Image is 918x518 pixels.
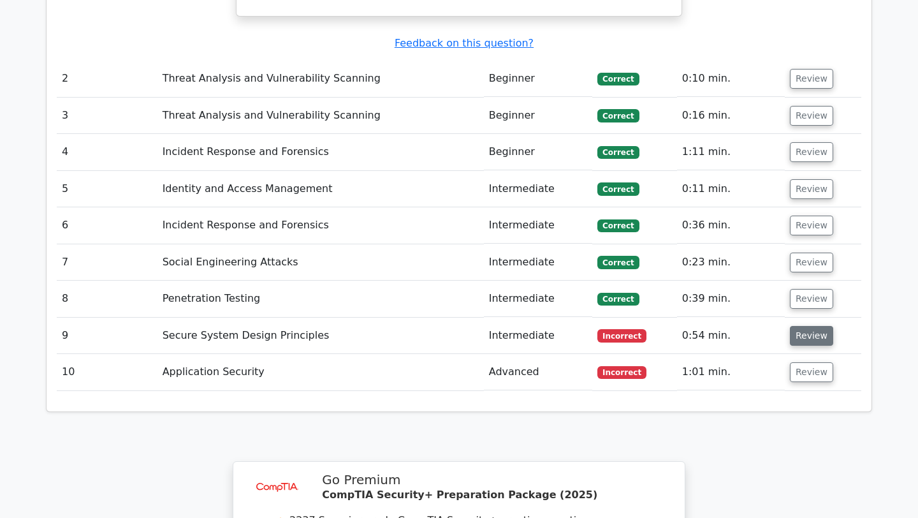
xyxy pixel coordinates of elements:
[597,329,646,342] span: Incorrect
[790,289,833,309] button: Review
[484,98,592,134] td: Beginner
[677,281,785,317] td: 0:39 min.
[677,98,785,134] td: 0:16 min.
[484,318,592,354] td: Intermediate
[157,61,484,97] td: Threat Analysis and Vulnerability Scanning
[57,244,157,281] td: 7
[790,253,833,272] button: Review
[677,207,785,244] td: 0:36 min.
[157,207,484,244] td: Incident Response and Forensics
[790,326,833,346] button: Review
[597,182,639,195] span: Correct
[597,146,639,159] span: Correct
[395,37,534,49] a: Feedback on this question?
[677,244,785,281] td: 0:23 min.
[157,281,484,317] td: Penetration Testing
[484,354,592,390] td: Advanced
[484,61,592,97] td: Beginner
[57,207,157,244] td: 6
[597,109,639,122] span: Correct
[157,354,484,390] td: Application Security
[677,61,785,97] td: 0:10 min.
[790,179,833,199] button: Review
[790,216,833,235] button: Review
[57,134,157,170] td: 4
[57,281,157,317] td: 8
[597,256,639,269] span: Correct
[157,98,484,134] td: Threat Analysis and Vulnerability Scanning
[57,171,157,207] td: 5
[790,362,833,382] button: Review
[157,134,484,170] td: Incident Response and Forensics
[484,244,592,281] td: Intermediate
[677,171,785,207] td: 0:11 min.
[597,293,639,306] span: Correct
[57,98,157,134] td: 3
[484,281,592,317] td: Intermediate
[677,318,785,354] td: 0:54 min.
[790,106,833,126] button: Review
[157,171,484,207] td: Identity and Access Management
[790,142,833,162] button: Review
[597,73,639,85] span: Correct
[57,61,157,97] td: 2
[484,207,592,244] td: Intermediate
[790,69,833,89] button: Review
[57,354,157,390] td: 10
[597,219,639,232] span: Correct
[157,244,484,281] td: Social Engineering Attacks
[677,354,785,390] td: 1:01 min.
[57,318,157,354] td: 9
[157,318,484,354] td: Secure System Design Principles
[484,171,592,207] td: Intermediate
[484,134,592,170] td: Beginner
[597,366,646,379] span: Incorrect
[677,134,785,170] td: 1:11 min.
